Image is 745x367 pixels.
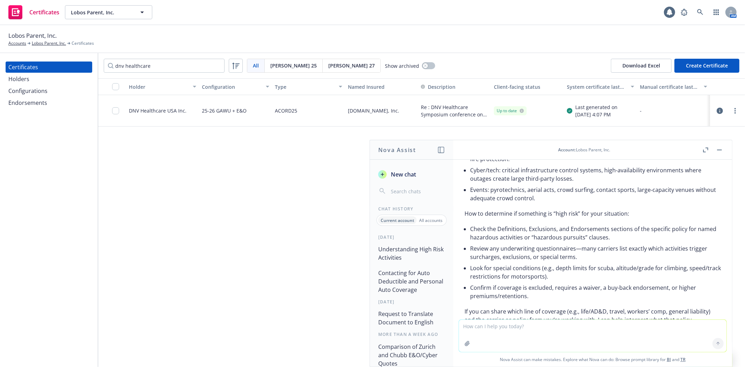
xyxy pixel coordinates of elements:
[470,262,721,282] li: Look for special conditions (e.g., depth limits for scuba, altitude/grade for climbing, speed/tra...
[6,2,62,22] a: Certificates
[370,331,453,337] div: More than a week ago
[275,99,297,122] div: ACORD25
[345,95,418,127] div: [DOMAIN_NAME], Inc.
[494,83,561,91] div: Client-facing status
[674,59,739,73] button: Create Certificate
[709,5,723,19] a: Switch app
[470,243,721,262] li: Review any underwriting questionnaires—many carriers list exactly which activities trigger surcha...
[126,78,199,95] button: Holder
[465,209,721,218] p: How to determine if something is “high risk” for your situation:
[558,147,611,153] div: : Lobos Parent, Inc.
[8,62,38,73] div: Certificates
[389,186,445,196] input: Search chats
[389,170,416,179] span: New chat
[385,62,419,70] span: Show archived
[575,111,618,118] div: [DATE] 4:07 PM
[8,85,48,96] div: Configurations
[611,59,672,73] button: Download Excel
[328,62,375,69] span: [PERSON_NAME] 27
[567,83,627,91] div: System certificate last generated
[419,217,443,223] p: All accounts
[640,107,707,114] div: -
[375,243,448,264] button: Understanding High Risk Activities
[8,31,57,40] span: Lobos Parent, Inc.
[731,107,739,115] a: more
[677,5,691,19] a: Report a Bug
[465,307,721,332] p: If you can share which line of coverage (e.g., life/AD&D, travel, workers’ comp, general liabilit...
[470,184,721,204] li: Events: pyrotechnics, aerial acts, crowd surfing, contact sports, large-capacity venues without a...
[6,62,92,73] a: Certificates
[253,62,259,69] span: All
[8,40,26,46] a: Accounts
[8,73,29,85] div: Holders
[112,107,119,114] input: Toggle Row Selected
[129,107,187,114] div: DNV Healthcare USA Inc.
[370,206,453,212] div: Chat History
[8,97,47,108] div: Endorsements
[29,9,59,15] span: Certificates
[6,97,92,108] a: Endorsements
[112,83,119,90] input: Select all
[345,78,418,95] button: Named Insured
[680,357,686,362] a: TR
[65,5,152,19] button: Lobos Parent, Inc.
[71,9,131,16] span: Lobos Parent, Inc.
[129,83,189,91] div: Holder
[421,83,455,91] button: Description
[72,40,94,46] span: Certificates
[32,40,66,46] a: Lobos Parent, Inc.
[370,234,453,240] div: [DATE]
[270,62,317,69] span: [PERSON_NAME] 25
[491,78,564,95] button: Client-facing status
[667,357,671,362] a: BI
[693,5,707,19] a: Search
[564,78,637,95] button: System certificate last generated
[470,223,721,243] li: Check the Definitions, Exclusions, and Endorsements sections of the specific policy for named haz...
[378,146,416,154] h1: Nova Assist
[640,83,700,91] div: Manual certificate last generated
[202,83,262,91] div: Configuration
[381,217,414,223] p: Current account
[348,83,415,91] div: Named Insured
[375,267,448,296] button: Contacting for Auto Deductible and Personal Auto Coverage
[6,73,92,85] a: Holders
[199,78,272,95] button: Configuration
[202,99,247,122] div: 25-26 GAWU + E&O
[470,165,721,184] li: Cyber/tech: critical infrastructure control systems, high-availability environments where outages...
[375,168,448,181] button: New chat
[421,103,488,118] button: Re : DNV Healthcare Symposium conference on [DATE]-[DATE]. DNV Healthcare USA Inc. is included as...
[470,282,721,302] li: Confirm if coverage is excluded, requires a waiver, a buy-back endorsement, or higher premiums/re...
[370,299,453,305] div: [DATE]
[497,108,524,114] div: Up to date
[275,83,335,91] div: Type
[104,59,225,73] input: Filter by keyword
[575,103,618,111] div: Last generated on
[375,308,448,329] button: Request to Translate Document to English
[637,78,710,95] button: Manual certificate last generated
[456,352,729,367] span: Nova Assist can make mistakes. Explore what Nova can do: Browse prompt library for and
[272,78,345,95] button: Type
[558,147,575,153] span: Account
[6,85,92,96] a: Configurations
